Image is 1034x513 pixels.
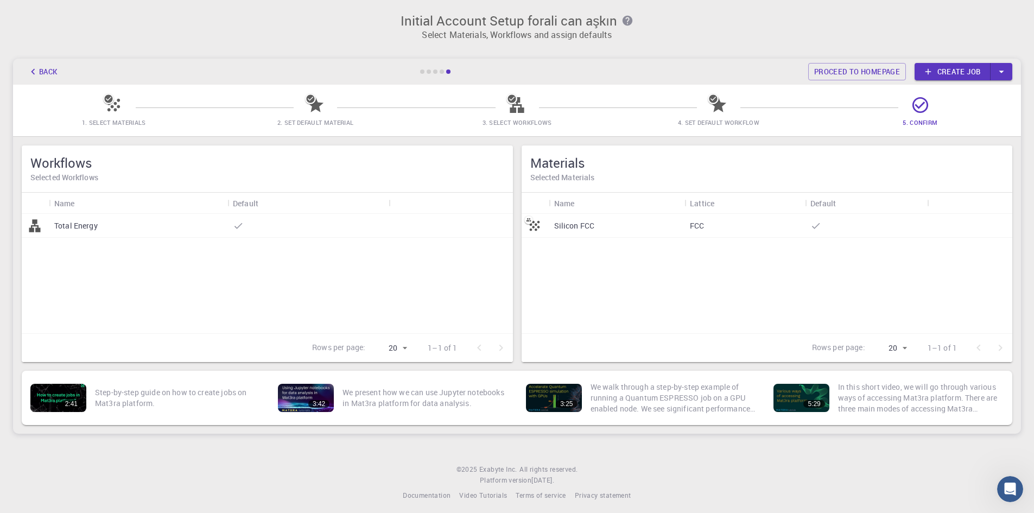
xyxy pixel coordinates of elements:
span: [DATE] . [531,476,554,484]
button: Back [22,63,63,80]
p: Rows per page: [312,342,365,354]
a: Video Tutorials [459,490,507,501]
div: Name [49,193,227,214]
a: 3:42We present how we can use Jupyter notebooks in Mat3ra platform for data analysis. [274,375,512,421]
a: [DATE]. [531,475,554,486]
div: Default [810,193,836,214]
h6: Selected Workflows [30,172,504,183]
span: Terms of service [516,491,566,499]
span: 2. Set Default Material [277,118,353,126]
div: 20 [370,340,410,356]
button: Sort [836,194,853,212]
a: 2:41Step-by-step guide on how to create jobs on Mat3ra platform. [26,375,265,421]
a: Create job [915,63,991,80]
span: Destek [22,8,55,17]
div: Name [549,193,685,214]
a: 3:25We walk through a step-by-step example of running a Quantum ESPRESSO job on a GPU enabled nod... [522,375,760,421]
div: Lattice [684,193,805,214]
span: © 2025 [456,464,479,475]
div: 2:41 [61,400,82,408]
a: Terms of service [516,490,566,501]
span: 5. Confirm [903,118,937,126]
p: We present how we can use Jupyter notebooks in Mat3ra platform for data analysis. [342,387,508,409]
button: Sort [714,194,732,212]
div: 3:25 [556,400,577,408]
div: Icon [522,193,549,214]
a: Documentation [403,490,451,501]
button: Sort [258,194,276,212]
span: Documentation [403,491,451,499]
div: Name [554,193,575,214]
p: Step-by-step guide on how to create jobs on Mat3ra platform. [95,387,261,409]
div: Default [233,193,258,214]
div: Name [54,193,75,214]
div: Icon [22,193,49,214]
p: Select Materials, Workflows and assign defaults [20,28,1014,41]
div: 20 [870,340,910,356]
button: Sort [574,194,592,212]
iframe: Intercom live chat [997,476,1023,502]
span: Privacy statement [575,491,631,499]
div: Default [227,193,389,214]
span: 3. Select Workflows [483,118,552,126]
h5: Materials [530,154,1004,172]
p: Rows per page: [812,342,865,354]
span: Exabyte Inc. [479,465,517,473]
span: Platform version [480,475,531,486]
h6: Selected Materials [530,172,1004,183]
button: Sort [75,194,92,212]
p: Total Energy [54,220,98,231]
a: Privacy statement [575,490,631,501]
a: 5:29In this short video, we will go through various ways of accessing Mat3ra platform. There are ... [769,375,1008,421]
p: Silicon FCC [554,220,595,231]
h5: Workflows [30,154,504,172]
div: Default [805,193,927,214]
p: We walk through a step-by-step example of running a Quantum ESPRESSO job on a GPU enabled node. W... [591,382,756,414]
p: 1–1 of 1 [428,343,457,353]
p: FCC [690,220,704,231]
span: 4. Set Default Workflow [678,118,759,126]
a: Proceed to homepage [808,63,906,80]
span: Video Tutorials [459,491,507,499]
p: 1–1 of 1 [928,343,957,353]
div: Lattice [690,193,714,214]
p: In this short video, we will go through various ways of accessing Mat3ra platform. There are thre... [838,382,1004,414]
span: 1. Select Materials [82,118,146,126]
a: Exabyte Inc. [479,464,517,475]
div: 5:29 [803,400,824,408]
span: All rights reserved. [519,464,578,475]
div: 3:42 [308,400,329,408]
h3: Initial Account Setup for ali can aşkın [20,13,1014,28]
